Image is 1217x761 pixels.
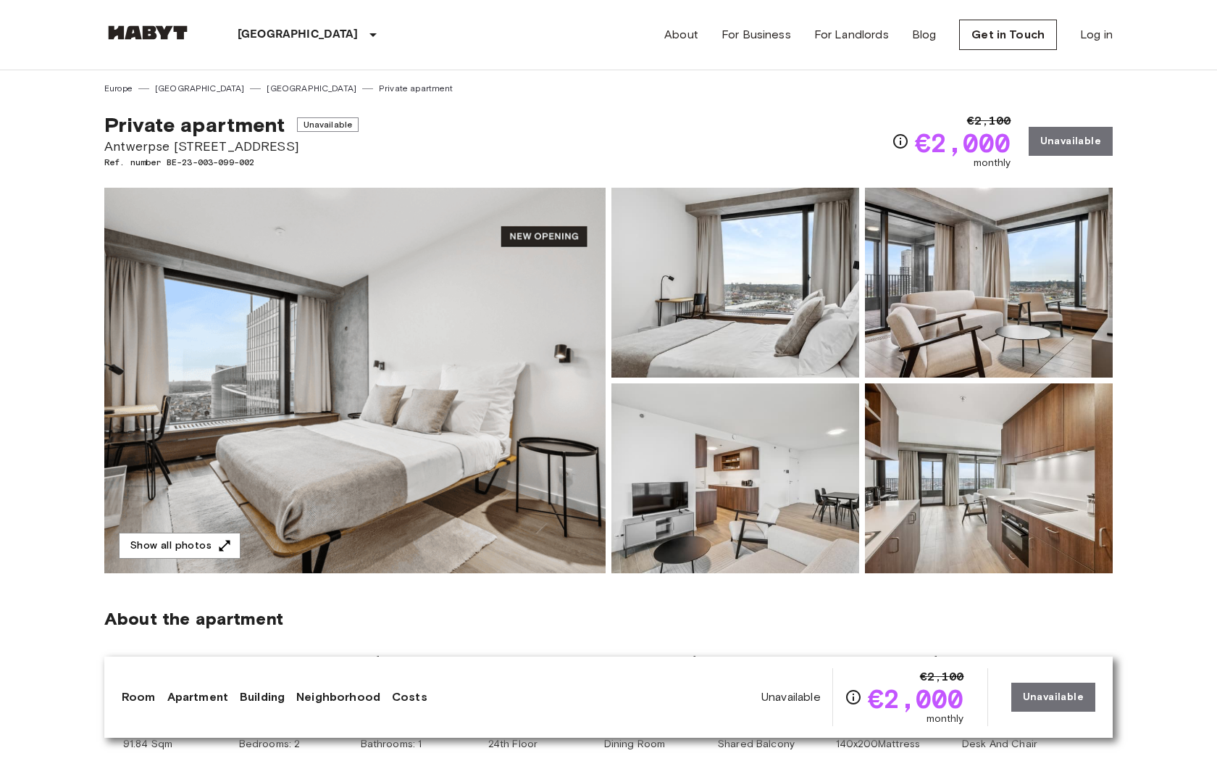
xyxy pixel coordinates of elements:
[865,383,1113,573] img: Picture of unit BE-23-003-099-002
[104,82,133,95] a: Europe
[915,130,1011,156] span: €2,000
[104,608,283,630] span: About the apartment
[611,188,859,378] img: Picture of unit BE-23-003-099-002
[104,112,285,137] span: Private apartment
[104,653,1113,685] span: Our private apartments are all about style and comfort. In addition to your very own bedroom, you...
[239,737,301,752] span: Bedrooms: 2
[865,188,1113,378] img: Picture of unit BE-23-003-099-002
[718,737,795,752] span: Shared Balcony
[845,689,862,706] svg: Check cost overview for full price breakdown. Please note that discounts apply to new joiners onl...
[267,82,356,95] a: [GEOGRAPHIC_DATA]
[238,26,359,43] p: [GEOGRAPHIC_DATA]
[104,25,191,40] img: Habyt
[722,26,791,43] a: For Business
[104,188,606,573] img: Marketing picture of unit BE-23-003-099-002
[927,712,964,726] span: monthly
[967,112,1011,130] span: €2,100
[361,737,422,752] span: Bathrooms: 1
[974,156,1011,170] span: monthly
[392,689,427,706] a: Costs
[488,737,538,752] span: 24th Floor
[123,737,172,752] span: 91.84 Sqm
[604,737,666,752] span: Dining Room
[664,26,698,43] a: About
[611,383,859,573] img: Picture of unit BE-23-003-099-002
[962,737,1037,752] span: Desk And Chair
[892,133,909,150] svg: Check cost overview for full price breakdown. Please note that discounts apply to new joiners onl...
[104,137,359,156] span: Antwerpse [STREET_ADDRESS]
[1080,26,1113,43] a: Log in
[868,686,964,712] span: €2,000
[912,26,937,43] a: Blog
[920,668,964,686] span: €2,100
[155,82,245,95] a: [GEOGRAPHIC_DATA]
[104,156,359,169] span: Ref. number BE-23-003-099-002
[297,117,359,132] span: Unavailable
[836,737,920,752] span: 140x200Mattress
[959,20,1057,50] a: Get in Touch
[167,689,228,706] a: Apartment
[814,26,889,43] a: For Landlords
[240,689,285,706] a: Building
[119,533,241,560] button: Show all photos
[379,82,453,95] a: Private apartment
[296,689,380,706] a: Neighborhood
[761,689,821,705] span: Unavailable
[122,689,156,706] a: Room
